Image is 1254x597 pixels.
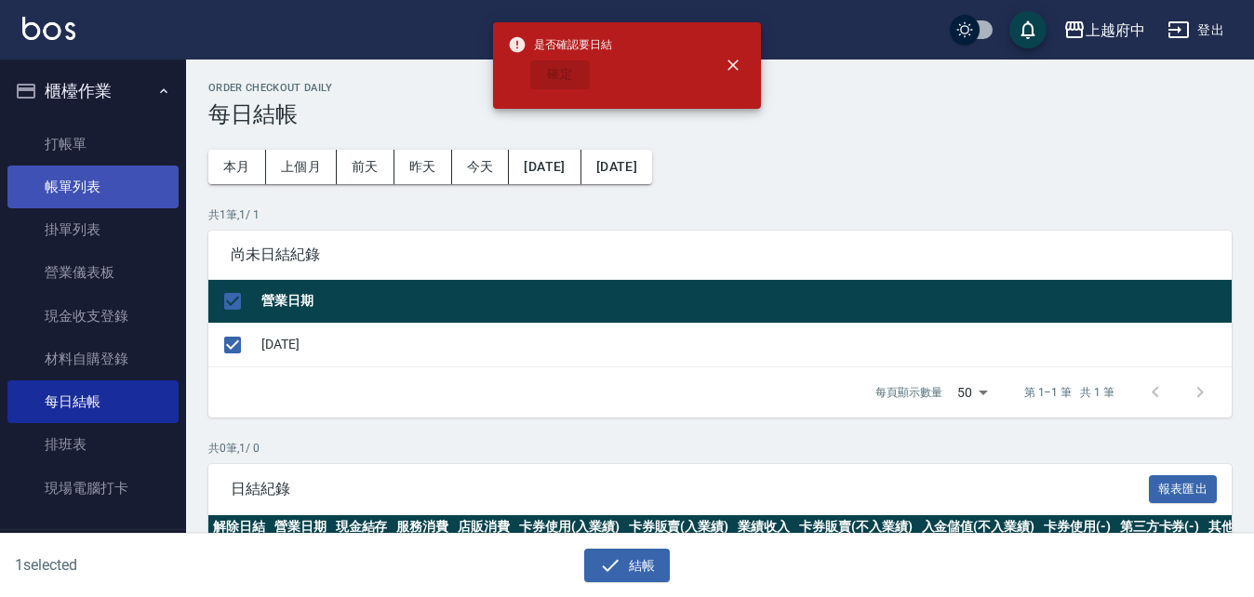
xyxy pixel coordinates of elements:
button: 報表匯出 [1149,475,1218,504]
div: 上越府中 [1086,19,1145,42]
a: 每日結帳 [7,380,179,423]
h3: 每日結帳 [208,101,1232,127]
div: 50 [950,367,994,418]
a: 報表匯出 [1149,479,1218,497]
a: 現場電腦打卡 [7,467,179,510]
a: 材料自購登錄 [7,338,179,380]
th: 卡券販賣(入業績) [624,515,734,539]
th: 入金儲值(不入業績) [917,515,1040,539]
h2: Order checkout daily [208,82,1232,94]
th: 第三方卡券(-) [1115,515,1205,539]
th: 店販消費 [453,515,514,539]
h6: 1 selected [15,553,310,577]
td: [DATE] [257,323,1232,366]
th: 營業日期 [270,515,331,539]
button: save [1009,11,1047,48]
span: 日結紀錄 [231,480,1149,498]
button: close [713,45,754,86]
button: [DATE] [581,150,652,184]
th: 解除日結 [208,515,270,539]
button: 今天 [452,150,510,184]
p: 共 0 筆, 1 / 0 [208,440,1232,457]
p: 第 1–1 筆 共 1 筆 [1024,384,1114,401]
button: 本月 [208,150,266,184]
a: 打帳單 [7,123,179,166]
button: 結帳 [584,549,671,583]
button: [DATE] [509,150,580,184]
p: 每頁顯示數量 [875,384,942,401]
th: 卡券使用(入業績) [514,515,624,539]
button: 上個月 [266,150,337,184]
a: 營業儀表板 [7,251,179,294]
th: 卡券使用(-) [1039,515,1115,539]
button: 前天 [337,150,394,184]
a: 帳單列表 [7,166,179,208]
a: 掛單列表 [7,208,179,251]
p: 共 1 筆, 1 / 1 [208,206,1232,223]
button: 上越府中 [1056,11,1153,49]
th: 現金結存 [331,515,393,539]
button: 櫃檯作業 [7,67,179,115]
th: 服務消費 [392,515,453,539]
th: 業績收入 [733,515,794,539]
span: 是否確認要日結 [508,35,612,54]
img: Logo [22,17,75,40]
a: 現金收支登錄 [7,295,179,338]
th: 營業日期 [257,280,1232,324]
a: 排班表 [7,423,179,466]
button: 預約管理 [7,517,179,565]
button: 登出 [1160,13,1232,47]
th: 卡券販賣(不入業績) [794,515,917,539]
span: 尚未日結紀錄 [231,245,1209,264]
button: 昨天 [394,150,452,184]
